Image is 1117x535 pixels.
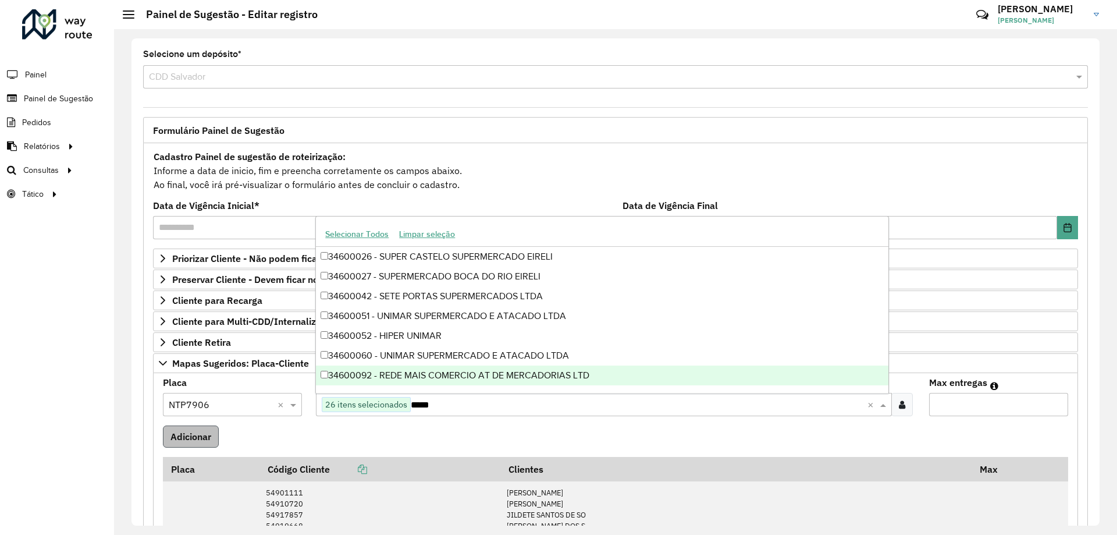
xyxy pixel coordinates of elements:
[394,225,460,243] button: Limpar seleção
[929,375,987,389] label: Max entregas
[172,338,231,347] span: Cliente Retira
[153,332,1078,352] a: Cliente Retira
[153,270,1078,289] a: Preservar Cliente - Devem ficar no buffer, não roteirizar
[172,275,409,284] span: Preservar Cliente - Devem ficar no buffer, não roteirizar
[322,398,410,412] span: 26 itens selecionados
[143,47,241,61] label: Selecione um depósito
[163,426,219,448] button: Adicionar
[316,286,888,306] div: 34600042 - SETE PORTAS SUPERMERCADOS LTDA
[153,149,1078,192] div: Informe a data de inicio, fim e preencha corretamente os campos abaixo. Ao final, você irá pré-vi...
[172,296,262,305] span: Cliente para Recarga
[316,247,888,267] div: 34600026 - SUPER CASTELO SUPERMERCADO EIRELI
[153,311,1078,331] a: Cliente para Multi-CDD/Internalização
[25,69,47,81] span: Painel
[972,457,1019,481] th: Max
[316,385,888,405] div: 34600100 - CDP SUPERMERCADOS LTDA
[153,199,259,212] label: Data de Vigência Inicial
[172,254,362,263] span: Priorizar Cliente - Não podem ficar no buffer
[154,151,346,162] strong: Cadastro Painel de sugestão de roteirização:
[24,93,93,105] span: Painel de Sugestão
[998,15,1085,26] span: [PERSON_NAME]
[316,366,888,385] div: 34600092 - REDE MAIS COMERCIO AT DE MERCADORIAS LTD
[970,2,995,27] a: Contato Rápido
[316,346,888,366] div: 34600060 - UNIMAR SUPERMERCADO E ATACADO LTDA
[22,188,44,200] span: Tático
[22,116,51,129] span: Pedidos
[153,353,1078,373] a: Mapas Sugeridos: Placa-Cliente
[320,225,394,243] button: Selecionar Todos
[153,126,284,135] span: Formulário Painel de Sugestão
[867,398,877,412] span: Clear all
[316,306,888,326] div: 34600051 - UNIMAR SUPERMERCADO E ATACADO LTDA
[330,463,367,475] a: Copiar
[500,457,972,481] th: Clientes
[259,457,500,481] th: Código Cliente
[278,398,287,412] span: Clear all
[163,457,259,481] th: Placa
[134,8,318,21] h2: Painel de Sugestão - Editar registro
[316,326,888,346] div: 34600052 - HIPER UNIMAR
[172,359,309,368] span: Mapas Sugeridos: Placa-Cliente
[153,290,1078,310] a: Cliente para Recarga
[316,267,888,286] div: 34600027 - SUPERMERCADO BOCA DO RIO EIRELI
[163,375,187,389] label: Placa
[153,249,1078,268] a: Priorizar Cliente - Não podem ficar no buffer
[24,140,60,153] span: Relatórios
[622,199,718,212] label: Data de Vigência Final
[998,3,1085,15] h3: [PERSON_NAME]
[315,216,888,394] ng-dropdown-panel: Options list
[990,381,998,391] em: Máximo de clientes que serão colocados na mesma rota com os clientes informados
[172,317,336,326] span: Cliente para Multi-CDD/Internalização
[1057,216,1078,239] button: Choose Date
[23,164,59,176] span: Consultas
